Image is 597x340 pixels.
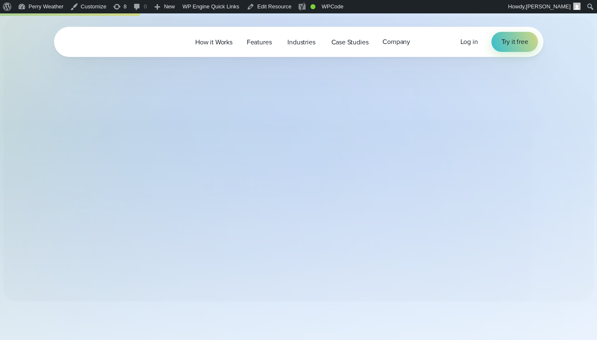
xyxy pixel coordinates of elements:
a: Try it free [491,32,538,52]
span: Try it free [501,37,528,47]
span: Case Studies [331,37,369,47]
span: Company [382,37,410,47]
a: How it Works [188,33,240,51]
span: Log in [460,37,478,46]
span: How it Works [195,37,233,47]
a: Log in [460,37,478,47]
span: Industries [287,37,315,47]
div: Good [310,4,315,9]
span: [PERSON_NAME] [526,3,571,10]
a: Case Studies [324,33,376,51]
span: Features [247,37,272,47]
